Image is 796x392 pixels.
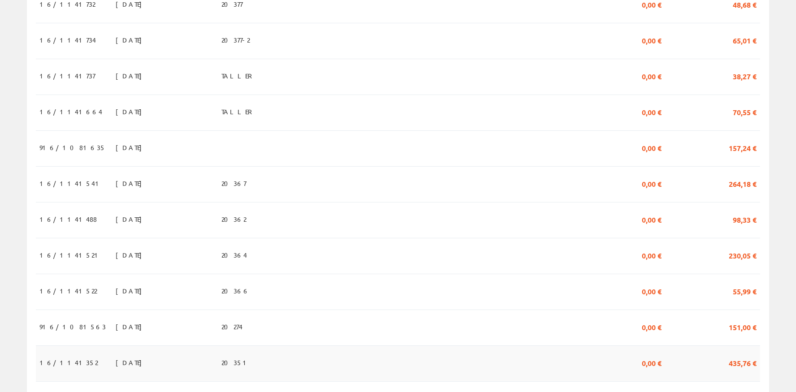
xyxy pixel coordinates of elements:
[642,211,662,227] span: 0,00 €
[729,355,757,370] span: 435,76 €
[733,68,757,83] span: 38,27 €
[733,283,757,298] span: 55,99 €
[116,283,147,298] span: [DATE]
[729,247,757,263] span: 230,05 €
[642,140,662,155] span: 0,00 €
[221,319,242,334] span: 20274
[39,247,102,263] span: 16/1141521
[39,355,98,370] span: 16/1141352
[733,211,757,227] span: 98,33 €
[39,283,97,298] span: 16/1141522
[116,355,147,370] span: [DATE]
[642,319,662,334] span: 0,00 €
[221,355,250,370] span: 20351
[221,68,255,83] span: TALLER
[221,176,246,191] span: 20367
[729,140,757,155] span: 157,24 €
[39,104,102,119] span: 16/1141664
[221,247,247,263] span: 20364
[116,32,147,47] span: [DATE]
[642,104,662,119] span: 0,00 €
[221,104,255,119] span: TALLER
[221,32,250,47] span: 20377-2
[39,32,96,47] span: 16/1141734
[116,211,147,227] span: [DATE]
[733,104,757,119] span: 70,55 €
[116,247,147,263] span: [DATE]
[221,211,246,227] span: 20362
[642,355,662,370] span: 0,00 €
[729,319,757,334] span: 151,00 €
[116,104,147,119] span: [DATE]
[116,140,147,155] span: [DATE]
[116,176,147,191] span: [DATE]
[39,68,95,83] span: 16/1141737
[642,32,662,47] span: 0,00 €
[642,68,662,83] span: 0,00 €
[221,283,250,298] span: 20366
[729,176,757,191] span: 264,18 €
[733,32,757,47] span: 65,01 €
[116,319,147,334] span: [DATE]
[39,319,106,334] span: 916/1081563
[39,140,106,155] span: 916/1081635
[642,247,662,263] span: 0,00 €
[642,283,662,298] span: 0,00 €
[39,211,97,227] span: 16/1141488
[39,176,103,191] span: 16/1141541
[642,176,662,191] span: 0,00 €
[116,68,147,83] span: [DATE]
